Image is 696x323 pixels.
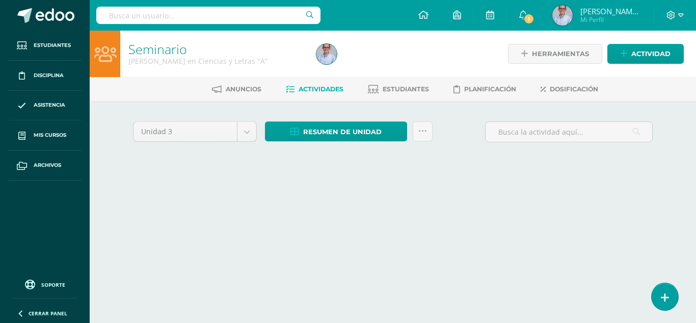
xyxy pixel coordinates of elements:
[29,310,67,317] span: Cerrar panel
[286,81,343,97] a: Actividades
[128,56,304,66] div: Quinto Quinto Bachillerato en Ciencias y Letras 'A'
[383,85,429,93] span: Estudiantes
[631,44,671,63] span: Actividad
[34,71,64,80] span: Disciplina
[316,44,337,64] img: 54d5abf9b2742d70e04350d565128aa6.png
[8,31,82,61] a: Estudiantes
[580,6,641,16] span: [PERSON_NAME] [PERSON_NAME]
[453,81,516,97] a: Planificación
[12,277,77,291] a: Soporte
[541,81,598,97] a: Dosificación
[41,281,65,288] span: Soporte
[508,44,602,64] a: Herramientas
[34,101,65,109] span: Asistencia
[532,44,589,63] span: Herramientas
[8,61,82,91] a: Disciplina
[141,122,229,141] span: Unidad 3
[34,131,66,139] span: Mis cursos
[96,7,320,24] input: Busca un usuario...
[580,15,641,24] span: Mi Perfil
[128,42,304,56] h1: Seminario
[523,13,534,24] span: 1
[303,122,382,141] span: Resumen de unidad
[128,40,187,58] a: Seminario
[8,91,82,121] a: Asistencia
[34,41,71,49] span: Estudiantes
[8,151,82,181] a: Archivos
[368,81,429,97] a: Estudiantes
[607,44,684,64] a: Actividad
[212,81,261,97] a: Anuncios
[550,85,598,93] span: Dosificación
[34,161,61,169] span: Archivos
[8,120,82,151] a: Mis cursos
[133,122,256,141] a: Unidad 3
[486,122,652,142] input: Busca la actividad aquí...
[226,85,261,93] span: Anuncios
[265,121,407,141] a: Resumen de unidad
[552,5,573,26] img: 54d5abf9b2742d70e04350d565128aa6.png
[464,85,516,93] span: Planificación
[299,85,343,93] span: Actividades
